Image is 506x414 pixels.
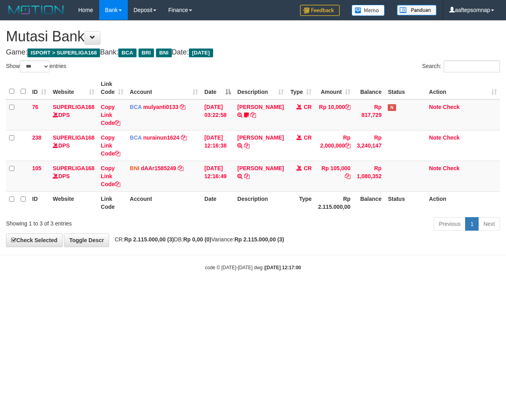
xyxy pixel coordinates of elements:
th: Type: activate to sort column ascending [287,77,315,99]
th: Balance [354,77,385,99]
a: Toggle Descr [64,233,109,247]
th: Description [234,191,287,214]
td: [DATE] 12:16:38 [201,130,234,161]
span: BCA [130,134,142,141]
td: Rp 105,000 [315,161,354,191]
span: ISPORT > SUPERLIGA168 [27,49,100,57]
th: Account [127,191,201,214]
td: Rp 10,000 [315,99,354,130]
a: Copy Rp 105,000 to clipboard [345,173,350,179]
span: Has Note [388,104,396,111]
a: Copy nurainun1624 to clipboard [181,134,187,141]
a: Copy Link Code [101,134,120,157]
a: Check [443,104,460,110]
a: Copy mulyanti0133 to clipboard [180,104,185,110]
a: Note [429,134,441,141]
input: Search: [444,60,500,72]
th: Date: activate to sort column descending [201,77,234,99]
a: [PERSON_NAME] [237,134,284,141]
th: Rp 2.115.000,00 [315,191,354,214]
strong: Rp 0,00 (0) [183,236,212,243]
span: BNI [130,165,139,171]
th: Action: activate to sort column ascending [426,77,500,99]
th: Status [385,191,426,214]
th: Website: activate to sort column ascending [50,77,98,99]
a: Check [443,134,460,141]
td: [DATE] 03:22:58 [201,99,234,130]
a: Copy Link Code [101,104,120,126]
th: Account: activate to sort column ascending [127,77,201,99]
td: Rp 2,000,000 [315,130,354,161]
th: Link Code: activate to sort column ascending [98,77,127,99]
a: Check [443,165,460,171]
a: Next [478,217,500,231]
img: Button%20Memo.svg [352,5,385,16]
a: SUPERLIGA168 [53,104,94,110]
a: Check Selected [6,233,63,247]
strong: Rp 2.115.000,00 (3) [124,236,174,243]
td: Rp 3,240,147 [354,130,385,161]
span: BCA [118,49,136,57]
td: DPS [50,130,98,161]
th: Status [385,77,426,99]
th: ID: activate to sort column ascending [29,77,50,99]
a: Copy Rp 10,000 to clipboard [345,104,350,110]
a: [PERSON_NAME] [237,165,284,171]
span: BNI [156,49,171,57]
a: Copy IRFAN PRASETYO to clipboard [244,173,250,179]
label: Show entries [6,60,66,72]
select: Showentries [20,60,50,72]
span: BRI [139,49,154,57]
a: Copy Link Code [101,165,120,187]
a: mulyanti0133 [143,104,179,110]
th: Link Code [98,191,127,214]
a: Copy Rp 2,000,000 to clipboard [345,142,350,149]
span: CR [304,104,312,110]
label: Search: [422,60,500,72]
th: Date [201,191,234,214]
h4: Game: Bank: Date: [6,49,500,56]
th: Amount: activate to sort column ascending [315,77,354,99]
th: Type [287,191,315,214]
div: Showing 1 to 3 of 3 entries [6,216,205,227]
small: code © [DATE]-[DATE] dwg | [205,265,301,270]
a: Note [429,165,441,171]
span: CR [304,165,312,171]
span: 238 [32,134,41,141]
a: Copy dAAr1585249 to clipboard [178,165,183,171]
strong: Rp 2.115.000,00 (3) [235,236,284,243]
th: Description: activate to sort column ascending [234,77,287,99]
span: CR: DB: Variance: [111,236,284,243]
th: Action [426,191,500,214]
th: Website [50,191,98,214]
a: Copy KRISNA HIMAYANTI to clipboard [244,142,250,149]
span: CR [304,134,312,141]
img: panduan.png [397,5,437,16]
a: nurainun1624 [143,134,179,141]
a: Copy DEWI PITRI NINGSIH to clipboard [250,112,256,118]
h1: Mutasi Bank [6,29,500,45]
a: Note [429,104,441,110]
span: 76 [32,104,38,110]
img: Feedback.jpg [300,5,340,16]
a: SUPERLIGA168 [53,165,94,171]
th: Balance [354,191,385,214]
span: BCA [130,104,142,110]
strong: [DATE] 12:17:00 [265,265,301,270]
td: DPS [50,99,98,130]
th: ID [29,191,50,214]
a: 1 [465,217,479,231]
td: Rp 1,080,352 [354,161,385,191]
td: DPS [50,161,98,191]
img: MOTION_logo.png [6,4,66,16]
span: [DATE] [189,49,213,57]
a: SUPERLIGA168 [53,134,94,141]
a: Previous [434,217,466,231]
a: dAAr1585249 [141,165,176,171]
td: Rp 817,729 [354,99,385,130]
td: [DATE] 12:16:49 [201,161,234,191]
span: 105 [32,165,41,171]
a: [PERSON_NAME] [237,104,284,110]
